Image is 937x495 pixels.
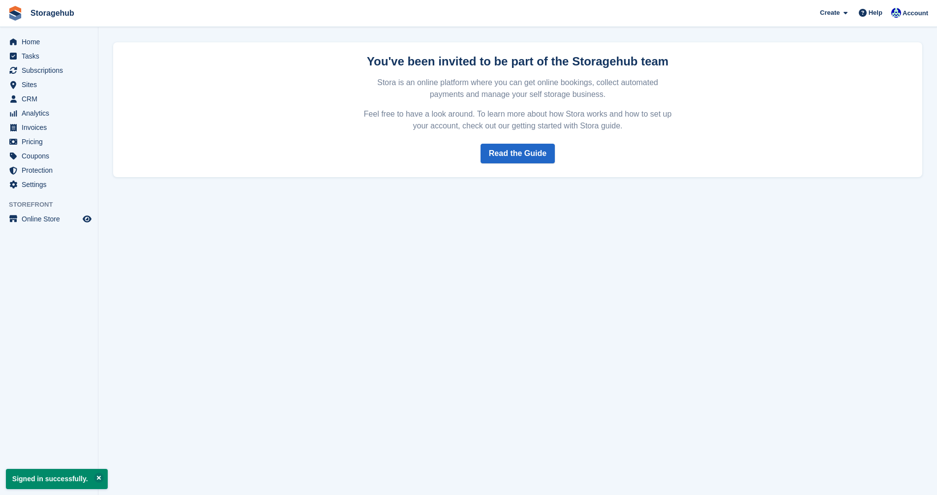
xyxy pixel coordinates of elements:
a: menu [5,121,93,134]
span: Sites [22,78,81,92]
a: menu [5,163,93,177]
span: Tasks [22,49,81,63]
span: Account [903,8,928,18]
p: Signed in successfully. [6,469,108,489]
a: Read the Guide [481,144,555,163]
span: Subscriptions [22,63,81,77]
a: Preview store [81,213,93,225]
a: menu [5,35,93,49]
a: menu [5,92,93,106]
a: menu [5,63,93,77]
a: menu [5,49,93,63]
span: Pricing [22,135,81,149]
span: Coupons [22,149,81,163]
span: Create [820,8,840,18]
a: menu [5,135,93,149]
img: Vladimir Osojnik [891,8,901,18]
a: Storagehub [27,5,78,21]
p: Feel free to have a look around. To learn more about how Stora works and how to set up your accou... [363,108,673,132]
span: Home [22,35,81,49]
span: CRM [22,92,81,106]
span: Online Store [22,212,81,226]
p: Stora is an online platform where you can get online bookings, collect automated payments and man... [363,77,673,100]
span: Storefront [9,200,98,210]
span: Protection [22,163,81,177]
span: Analytics [22,106,81,120]
a: menu [5,106,93,120]
img: stora-icon-8386f47178a22dfd0bd8f6a31ec36ba5ce8667c1dd55bd0f319d3a0aa187defe.svg [8,6,23,21]
a: menu [5,78,93,92]
a: menu [5,178,93,191]
a: menu [5,149,93,163]
span: Help [869,8,882,18]
span: Settings [22,178,81,191]
strong: You've been invited to be part of the Storagehub team [367,55,668,68]
span: Invoices [22,121,81,134]
a: menu [5,212,93,226]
